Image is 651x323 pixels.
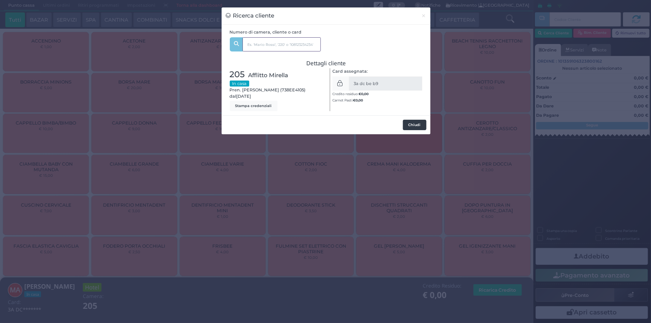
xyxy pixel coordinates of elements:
h3: Ricerca cliente [226,12,275,20]
button: Chiudi [403,120,426,130]
button: Stampa credenziali [230,101,278,111]
span: [DATE] [237,93,251,100]
b: € [359,92,369,96]
small: Carnet Pasti: [332,98,363,102]
small: In casa [230,81,249,87]
label: Numero di camera, cliente o card [230,29,302,35]
h3: Dettagli cliente [230,60,423,66]
span: 205 [230,68,245,81]
b: € [353,98,363,102]
div: Pren. [PERSON_NAME] (738EE4105) dal [226,68,326,111]
label: Card assegnata: [332,68,368,75]
span: × [422,12,426,20]
button: Chiudi [417,7,431,24]
span: 0,00 [361,91,369,96]
span: 0,00 [356,98,363,103]
input: Es. 'Mario Rossi', '220' o '108123234234' [242,37,321,51]
span: Afflitto Mirella [248,71,288,79]
small: Credito residuo: [332,92,369,96]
